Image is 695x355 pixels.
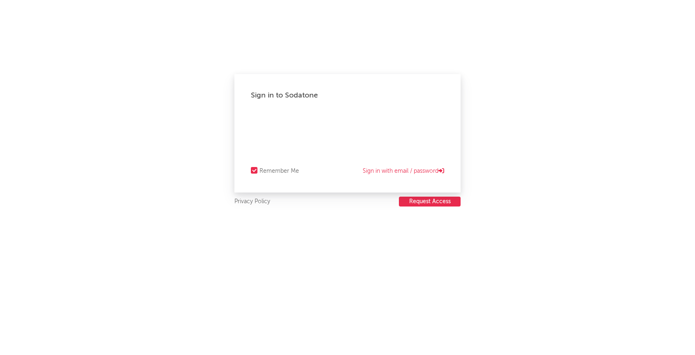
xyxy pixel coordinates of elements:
div: Remember Me [259,166,299,176]
a: Sign in with email / password [363,166,444,176]
a: Privacy Policy [234,197,270,207]
button: Request Access [399,197,461,207]
div: Sign in to Sodatone [251,90,444,100]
